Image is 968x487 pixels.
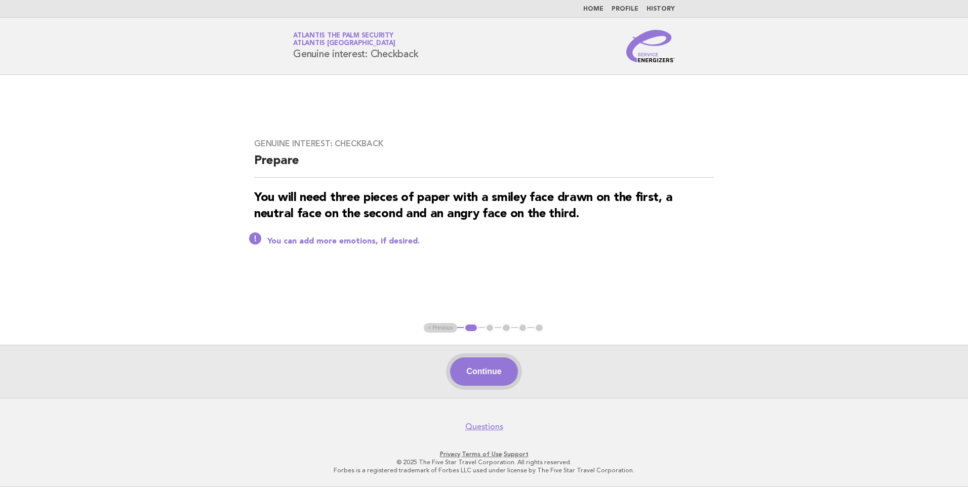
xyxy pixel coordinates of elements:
[254,139,714,149] h3: Genuine interest: Checkback
[174,450,794,458] p: · ·
[440,451,460,458] a: Privacy
[293,33,418,59] h1: Genuine interest: Checkback
[626,30,675,62] img: Service Energizers
[462,451,502,458] a: Terms of Use
[504,451,529,458] a: Support
[254,153,714,178] h2: Prepare
[450,357,517,386] button: Continue
[465,422,503,432] a: Questions
[583,6,603,12] a: Home
[254,192,672,220] strong: You will need three pieces of paper with a smiley face drawn on the first, a neutral face on the ...
[464,323,478,333] button: 1
[174,458,794,466] p: © 2025 The Five Star Travel Corporation. All rights reserved.
[174,466,794,474] p: Forbes is a registered trademark of Forbes LLC used under license by The Five Star Travel Corpora...
[293,40,395,47] span: Atlantis [GEOGRAPHIC_DATA]
[647,6,675,12] a: History
[267,236,714,247] p: You can add more emotions, if desired.
[293,32,395,47] a: Atlantis The Palm SecurityAtlantis [GEOGRAPHIC_DATA]
[612,6,638,12] a: Profile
